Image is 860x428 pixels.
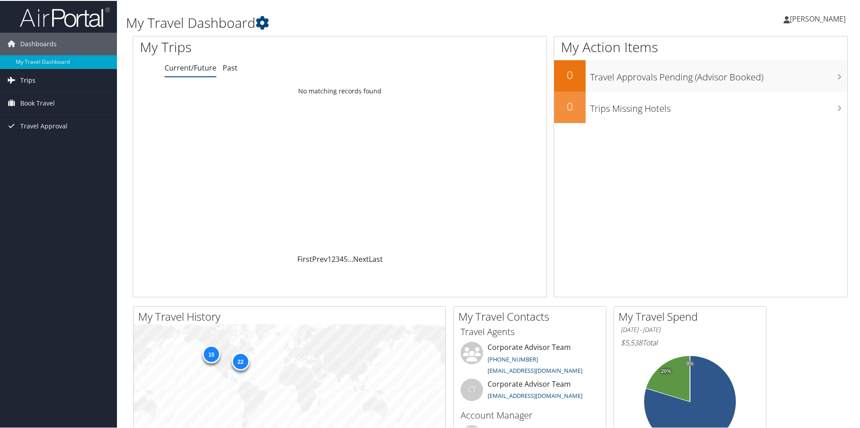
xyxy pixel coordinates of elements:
a: 3 [336,253,340,263]
a: Past [223,62,237,72]
a: 2 [331,253,336,263]
a: Last [369,253,383,263]
h3: Travel Agents [461,325,599,337]
a: 5 [344,253,348,263]
h1: My Trips [140,37,367,56]
h3: Travel Approvals Pending (Advisor Booked) [590,66,847,83]
span: Dashboards [20,32,57,54]
h6: [DATE] - [DATE] [621,325,759,333]
h6: Total [621,337,759,347]
a: Prev [312,253,327,263]
div: 22 [231,352,249,370]
a: Next [353,253,369,263]
h2: My Travel Spend [618,308,766,323]
td: No matching records found [133,82,546,98]
h1: My Travel Dashboard [126,13,612,31]
span: … [348,253,353,263]
h3: Account Manager [461,408,599,421]
a: [EMAIL_ADDRESS][DOMAIN_NAME] [488,391,582,399]
h2: My Travel Contacts [458,308,606,323]
a: 0Trips Missing Hotels [554,91,847,122]
span: Trips [20,68,36,91]
li: Corporate Advisor Team [456,341,604,378]
img: airportal-logo.png [20,6,110,27]
a: [PHONE_NUMBER] [488,354,538,362]
span: Travel Approval [20,114,67,137]
div: 15 [202,344,220,362]
tspan: 0% [686,360,694,366]
tspan: 20% [661,368,671,373]
h2: 0 [554,66,586,82]
h3: Trips Missing Hotels [590,97,847,114]
a: Current/Future [165,62,216,72]
a: [EMAIL_ADDRESS][DOMAIN_NAME] [488,366,582,374]
a: 1 [327,253,331,263]
span: $5,538 [621,337,642,347]
a: 0Travel Approvals Pending (Advisor Booked) [554,59,847,91]
a: [PERSON_NAME] [784,4,855,31]
h1: My Action Items [554,37,847,56]
h2: My Travel History [138,308,445,323]
li: Corporate Advisor Team [456,378,604,407]
a: First [297,253,312,263]
span: [PERSON_NAME] [790,13,846,23]
a: 4 [340,253,344,263]
h2: 0 [554,98,586,113]
span: Book Travel [20,91,55,114]
div: CT [461,378,483,400]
